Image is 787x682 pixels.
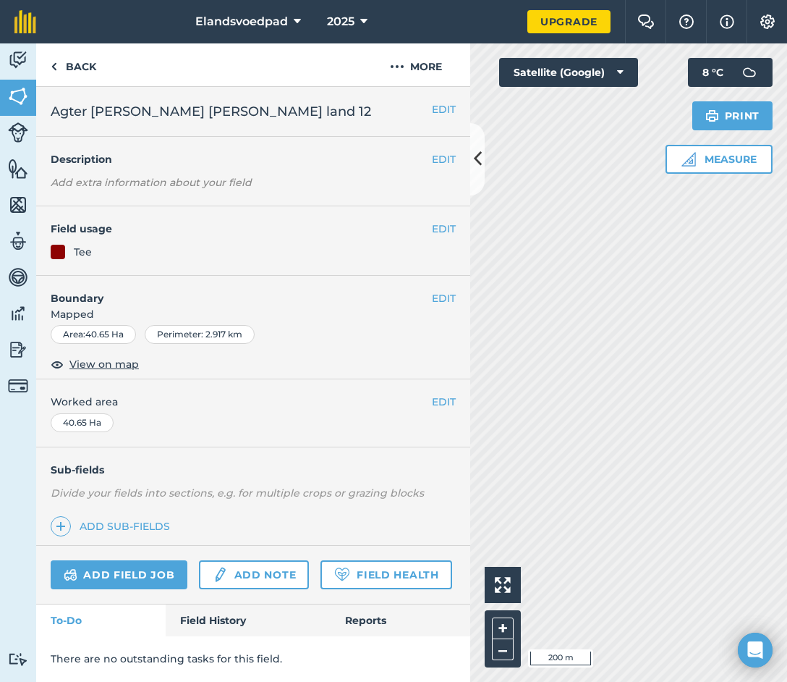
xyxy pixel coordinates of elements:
[735,58,764,87] img: svg+xml;base64,PD94bWwgdmVyc2lvbj0iMS4wIiBlbmNvZGluZz0idXRmLTgiPz4KPCEtLSBHZW5lcmF0b3I6IEFkb2JlIE...
[8,49,28,71] img: svg+xml;base64,PD94bWwgdmVyc2lvbj0iMS4wIiBlbmNvZGluZz0idXRmLTgiPz4KPCEtLSBHZW5lcmF0b3I6IEFkb2JlIE...
[702,58,723,87] span: 8 ° C
[195,13,288,30] span: Elandsvoedpad
[499,58,638,87] button: Satellite (Google)
[320,560,451,589] a: Field Health
[8,158,28,180] img: svg+xml;base64,PHN2ZyB4bWxucz0iaHR0cDovL3d3dy53My5vcmcvMjAwMC9zdmciIHdpZHRoPSI1NiIgaGVpZ2h0PSI2MC...
[8,303,28,324] img: svg+xml;base64,PD94bWwgdmVyc2lvbj0iMS4wIiBlbmNvZGluZz0idXRmLTgiPz4KPCEtLSBHZW5lcmF0b3I6IEFkb2JlIE...
[8,194,28,216] img: svg+xml;base64,PHN2ZyB4bWxucz0iaHR0cDovL3d3dy53My5vcmcvMjAwMC9zdmciIHdpZHRoPSI1NiIgaGVpZ2h0PSI2MC...
[8,122,28,143] img: svg+xml;base64,PD94bWwgdmVyc2lvbj0iMS4wIiBlbmNvZGluZz0idXRmLTgiPz4KPCEtLSBHZW5lcmF0b3I6IEFkb2JlIE...
[51,176,252,189] em: Add extra information about your field
[51,394,456,410] span: Worked area
[432,101,456,117] button: EDIT
[705,107,719,125] img: svg+xml;base64,PHN2ZyB4bWxucz0iaHR0cDovL3d3dy53My5vcmcvMjAwMC9zdmciIHdpZHRoPSIxOSIgaGVpZ2h0PSIyNC...
[36,43,111,86] a: Back
[51,355,139,373] button: View on map
[692,101,773,130] button: Print
[56,518,66,535] img: svg+xml;base64,PHN2ZyB4bWxucz0iaHR0cDovL3d3dy53My5vcmcvMjAwMC9zdmciIHdpZHRoPSIxNCIgaGVpZ2h0PSIyNC...
[495,577,511,593] img: Four arrows, one pointing top left, one top right, one bottom right and the last bottom left
[166,605,330,636] a: Field History
[331,605,470,636] a: Reports
[69,356,139,372] span: View on map
[527,10,611,33] a: Upgrade
[36,605,166,636] a: To-Do
[678,14,695,29] img: A question mark icon
[8,376,28,396] img: svg+xml;base64,PD94bWwgdmVyc2lvbj0iMS4wIiBlbmNvZGluZz0idXRmLTgiPz4KPCEtLSBHZW5lcmF0b3I6IEFkb2JlIE...
[74,244,92,260] div: Tee
[51,151,456,167] h4: Description
[36,276,432,306] h4: Boundary
[390,58,404,75] img: svg+xml;base64,PHN2ZyB4bWxucz0iaHR0cDovL3d3dy53My5vcmcvMjAwMC9zdmciIHdpZHRoPSIyMCIgaGVpZ2h0PSIyNC...
[51,651,456,667] p: There are no outstanding tasks for this field.
[212,566,228,584] img: svg+xml;base64,PD94bWwgdmVyc2lvbj0iMS4wIiBlbmNvZGluZz0idXRmLTgiPz4KPCEtLSBHZW5lcmF0b3I6IEFkb2JlIE...
[432,221,456,237] button: EDIT
[492,618,514,639] button: +
[51,560,187,589] a: Add field job
[8,339,28,361] img: svg+xml;base64,PD94bWwgdmVyc2lvbj0iMS4wIiBlbmNvZGluZz0idXRmLTgiPz4KPCEtLSBHZW5lcmF0b3I6IEFkb2JlIE...
[199,560,309,589] a: Add note
[51,221,432,237] h4: Field usage
[637,14,655,29] img: Two speech bubbles overlapping with the left bubble in the forefront
[51,101,371,122] span: Agter [PERSON_NAME] [PERSON_NAME] land 12
[738,633,773,668] div: Open Intercom Messenger
[51,516,176,536] a: Add sub-fields
[51,355,64,373] img: svg+xml;base64,PHN2ZyB4bWxucz0iaHR0cDovL3d3dy53My5vcmcvMjAwMC9zdmciIHdpZHRoPSIxOCIgaGVpZ2h0PSIyNC...
[8,230,28,252] img: svg+xml;base64,PD94bWwgdmVyc2lvbj0iMS4wIiBlbmNvZGluZz0idXRmLTgiPz4KPCEtLSBHZW5lcmF0b3I6IEFkb2JlIE...
[688,58,773,87] button: 8 °C
[8,266,28,288] img: svg+xml;base64,PD94bWwgdmVyc2lvbj0iMS4wIiBlbmNvZGluZz0idXRmLTgiPz4KPCEtLSBHZW5lcmF0b3I6IEFkb2JlIE...
[327,13,354,30] span: 2025
[665,145,773,174] button: Measure
[51,58,57,75] img: svg+xml;base64,PHN2ZyB4bWxucz0iaHR0cDovL3d3dy53My5vcmcvMjAwMC9zdmciIHdpZHRoPSI5IiBoZWlnaHQ9IjI0Ii...
[681,152,696,167] img: Ruler icon
[51,487,424,500] em: Divide your fields into sections, e.g. for multiple crops or grazing blocks
[492,639,514,660] button: –
[36,306,470,322] span: Mapped
[720,13,734,30] img: svg+xml;base64,PHN2ZyB4bWxucz0iaHR0cDovL3d3dy53My5vcmcvMjAwMC9zdmciIHdpZHRoPSIxNyIgaGVpZ2h0PSIxNy...
[8,85,28,107] img: svg+xml;base64,PHN2ZyB4bWxucz0iaHR0cDovL3d3dy53My5vcmcvMjAwMC9zdmciIHdpZHRoPSI1NiIgaGVpZ2h0PSI2MC...
[362,43,470,86] button: More
[14,10,36,33] img: fieldmargin Logo
[432,394,456,410] button: EDIT
[64,566,77,584] img: svg+xml;base64,PD94bWwgdmVyc2lvbj0iMS4wIiBlbmNvZGluZz0idXRmLTgiPz4KPCEtLSBHZW5lcmF0b3I6IEFkb2JlIE...
[51,325,136,344] div: Area : 40.65 Ha
[36,462,470,478] h4: Sub-fields
[759,14,776,29] img: A cog icon
[432,151,456,167] button: EDIT
[432,290,456,306] button: EDIT
[145,325,255,344] div: Perimeter : 2.917 km
[8,652,28,666] img: svg+xml;base64,PD94bWwgdmVyc2lvbj0iMS4wIiBlbmNvZGluZz0idXRmLTgiPz4KPCEtLSBHZW5lcmF0b3I6IEFkb2JlIE...
[51,413,114,432] div: 40.65 Ha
